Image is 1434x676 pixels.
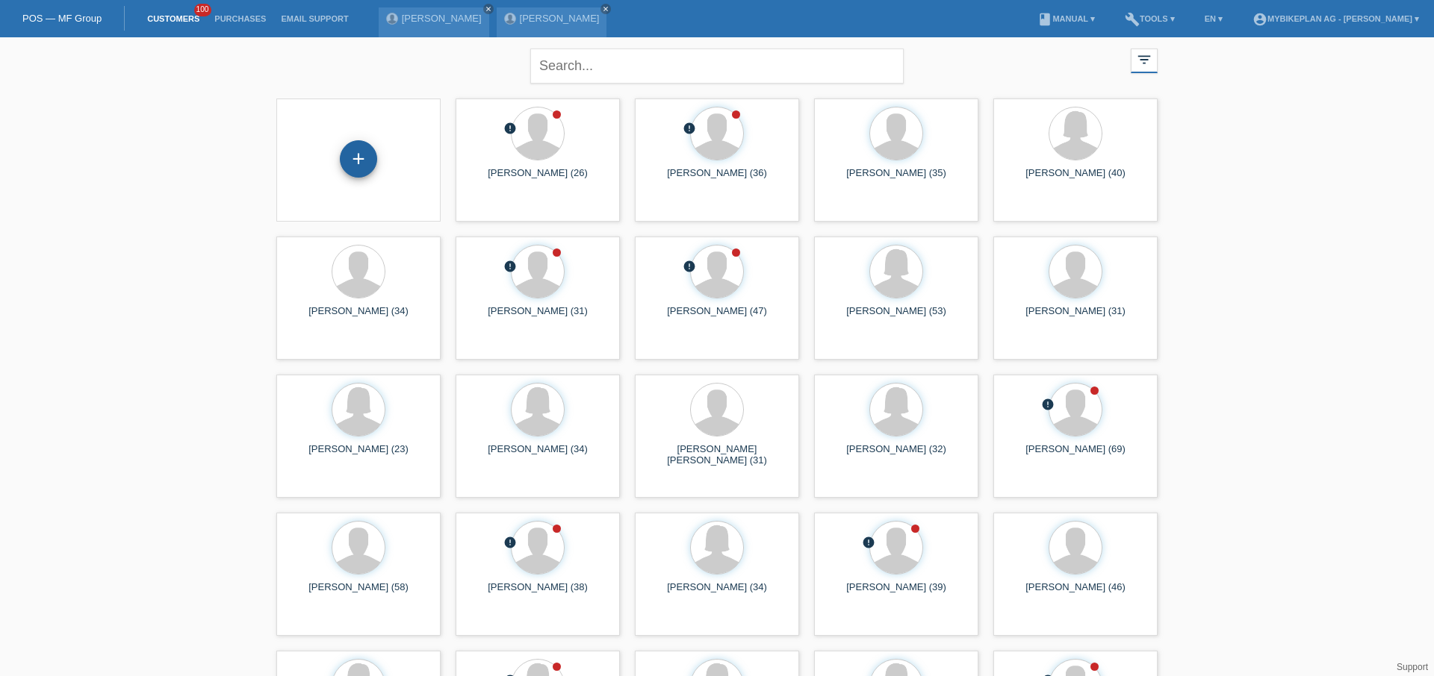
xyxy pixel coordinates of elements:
input: Search... [530,48,904,84]
div: [PERSON_NAME] [PERSON_NAME] (31) [647,443,787,467]
div: [PERSON_NAME] (31) [1005,305,1146,329]
div: [PERSON_NAME] (34) [288,305,429,329]
div: [PERSON_NAME] (32) [826,443,966,467]
div: [PERSON_NAME] (34) [647,581,787,605]
div: [PERSON_NAME] (35) [826,167,966,191]
div: unconfirmed, pending [683,260,696,275]
div: [PERSON_NAME] (40) [1005,167,1146,191]
div: [PERSON_NAME] (34) [468,443,608,467]
a: close [483,4,494,14]
i: error [683,260,696,273]
div: unconfirmed, pending [683,122,696,137]
a: Email Support [273,14,356,23]
i: error [862,536,875,549]
div: unconfirmed, pending [1041,398,1055,413]
div: Add customer [341,146,376,172]
i: close [602,5,609,13]
a: buildTools ▾ [1117,14,1182,23]
a: Purchases [207,14,273,23]
i: close [485,5,492,13]
div: unconfirmed, pending [503,536,517,551]
div: [PERSON_NAME] (38) [468,581,608,605]
div: [PERSON_NAME] (39) [826,581,966,605]
a: EN ▾ [1197,14,1230,23]
div: [PERSON_NAME] (69) [1005,443,1146,467]
div: [PERSON_NAME] (46) [1005,581,1146,605]
a: [PERSON_NAME] [520,13,600,24]
a: [PERSON_NAME] [402,13,482,24]
div: [PERSON_NAME] (31) [468,305,608,329]
div: [PERSON_NAME] (53) [826,305,966,329]
div: [PERSON_NAME] (58) [288,581,429,605]
i: error [503,122,517,135]
div: unconfirmed, pending [862,536,875,551]
i: error [503,536,517,549]
a: account_circleMybikeplan AG - [PERSON_NAME] ▾ [1245,14,1427,23]
div: unconfirmed, pending [503,260,517,275]
i: error [683,122,696,135]
i: filter_list [1136,51,1152,68]
a: POS — MF Group [22,13,102,24]
i: error [1041,398,1055,411]
a: Support [1397,662,1428,672]
i: build [1125,12,1140,27]
a: Customers [140,14,207,23]
div: [PERSON_NAME] (47) [647,305,787,329]
i: error [503,260,517,273]
div: unconfirmed, pending [503,122,517,137]
i: account_circle [1253,12,1267,27]
span: 100 [194,4,212,16]
div: [PERSON_NAME] (26) [468,167,608,191]
div: [PERSON_NAME] (23) [288,443,429,467]
div: [PERSON_NAME] (36) [647,167,787,191]
i: book [1037,12,1052,27]
a: close [600,4,611,14]
a: bookManual ▾ [1030,14,1102,23]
